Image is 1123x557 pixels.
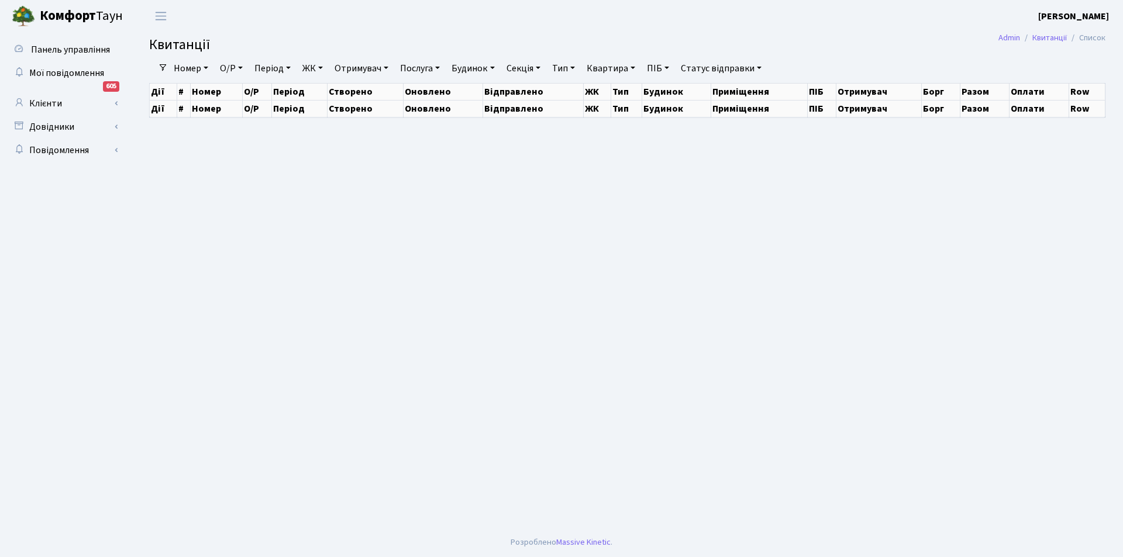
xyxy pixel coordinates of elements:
[242,83,271,100] th: О/Р
[31,43,110,56] span: Панель управління
[1032,32,1067,44] a: Квитанції
[40,6,123,26] span: Таун
[6,139,123,162] a: Повідомлення
[29,67,104,79] span: Мої повідомлення
[169,58,213,78] a: Номер
[103,81,119,92] div: 605
[150,100,177,117] th: Дії
[12,5,35,28] img: logo.png
[483,83,583,100] th: Відправлено
[1069,83,1105,100] th: Row
[447,58,499,78] a: Будинок
[6,92,123,115] a: Клієнти
[1010,100,1069,117] th: Оплати
[960,83,1010,100] th: Разом
[1067,32,1105,44] li: Список
[328,100,404,117] th: Створено
[1038,10,1109,23] b: [PERSON_NAME]
[6,61,123,85] a: Мої повідомлення605
[403,83,483,100] th: Оновлено
[676,58,766,78] a: Статус відправки
[611,83,642,100] th: Тип
[1069,100,1105,117] th: Row
[583,83,611,100] th: ЖК
[250,58,295,78] a: Період
[330,58,393,78] a: Отримувач
[556,536,611,548] a: Massive Kinetic
[808,83,836,100] th: ПІБ
[642,100,711,117] th: Будинок
[582,58,640,78] a: Квартира
[298,58,328,78] a: ЖК
[1010,83,1069,100] th: Оплати
[711,100,808,117] th: Приміщення
[242,100,271,117] th: О/Р
[960,100,1010,117] th: Разом
[177,100,190,117] th: #
[611,100,642,117] th: Тип
[836,100,921,117] th: Отримувач
[6,38,123,61] a: Панель управління
[711,83,808,100] th: Приміщення
[921,83,960,100] th: Борг
[271,100,328,117] th: Період
[836,83,921,100] th: Отримувач
[6,115,123,139] a: Довідники
[40,6,96,25] b: Комфорт
[583,100,611,117] th: ЖК
[511,536,612,549] div: Розроблено .
[1038,9,1109,23] a: [PERSON_NAME]
[808,100,836,117] th: ПІБ
[403,100,483,117] th: Оновлено
[190,83,242,100] th: Номер
[149,34,210,55] span: Квитанції
[215,58,247,78] a: О/Р
[921,100,960,117] th: Борг
[642,83,711,100] th: Будинок
[547,58,580,78] a: Тип
[998,32,1020,44] a: Admin
[150,83,177,100] th: Дії
[190,100,242,117] th: Номер
[483,100,583,117] th: Відправлено
[642,58,674,78] a: ПІБ
[146,6,175,26] button: Переключити навігацію
[502,58,545,78] a: Секція
[328,83,404,100] th: Створено
[981,26,1123,50] nav: breadcrumb
[395,58,445,78] a: Послуга
[177,83,190,100] th: #
[271,83,328,100] th: Період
